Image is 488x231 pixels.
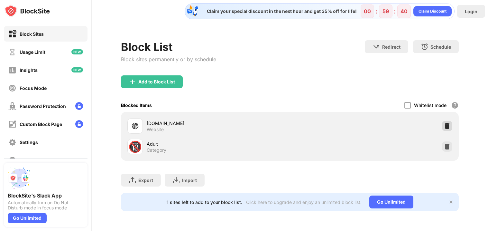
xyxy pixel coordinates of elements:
[8,192,84,199] div: BlockSite's Slack App
[8,120,16,128] img: customize-block-page-off.svg
[131,122,139,130] img: favicons
[364,8,371,14] div: 00
[401,8,408,14] div: 40
[246,199,362,205] div: Click here to upgrade and enjoy an unlimited block list.
[430,44,451,50] div: Schedule
[186,5,199,18] img: specialOfferDiscount.svg
[20,31,44,37] div: Block Sites
[20,85,47,91] div: Focus Mode
[75,120,83,128] img: lock-menu.svg
[374,6,379,16] div: :
[128,140,142,153] div: 🔞
[75,102,83,110] img: lock-menu.svg
[138,79,175,84] div: Add to Block List
[147,127,164,132] div: Website
[121,40,216,53] div: Block List
[382,8,389,14] div: 59
[20,103,66,109] div: Password Protection
[20,140,38,145] div: Settings
[8,167,31,190] img: push-slack.svg
[121,56,216,63] div: Block sites permanently or by schedule
[8,66,16,74] img: insights-off.svg
[138,178,153,183] div: Export
[20,158,33,163] div: About
[20,121,62,127] div: Custom Block Page
[8,84,16,92] img: focus-off.svg
[8,156,16,164] img: about-off.svg
[465,9,477,14] div: Login
[5,5,50,17] img: logo-blocksite.svg
[8,102,16,110] img: password-protection-off.svg
[203,8,357,14] div: Claim your special discount in the next hour and get 35% off for life!
[71,67,83,72] img: new-icon.svg
[147,140,290,147] div: Adult
[448,199,454,205] img: x-button.svg
[369,196,413,208] div: Go Unlimited
[20,67,38,73] div: Insights
[382,44,401,50] div: Redirect
[414,102,447,108] div: Whitelist mode
[71,49,83,54] img: new-icon.svg
[392,6,397,16] div: :
[8,200,84,210] div: Automatically turn on Do Not Disturb mode in focus mode
[20,49,45,55] div: Usage Limit
[8,30,16,38] img: block-on.svg
[147,147,166,153] div: Category
[8,48,16,56] img: time-usage-off.svg
[8,213,47,223] div: Go Unlimited
[182,178,197,183] div: Import
[121,102,152,108] div: Blocked Items
[8,138,16,146] img: settings-off.svg
[167,199,242,205] div: 1 sites left to add to your block list.
[147,120,290,127] div: [DOMAIN_NAME]
[419,8,447,14] div: Claim Discount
